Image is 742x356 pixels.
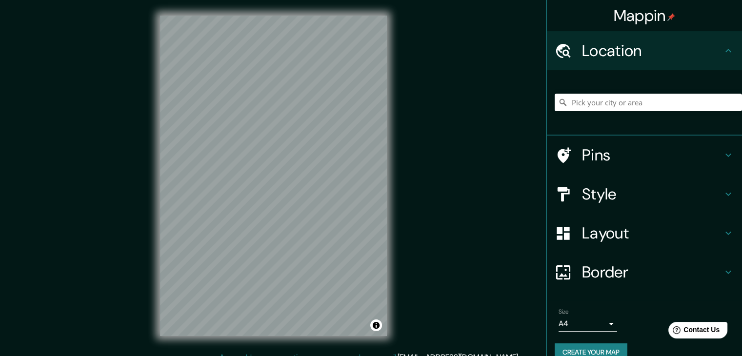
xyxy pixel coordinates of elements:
div: Border [547,253,742,292]
img: pin-icon.png [667,13,675,21]
h4: Location [582,41,722,60]
h4: Mappin [614,6,676,25]
input: Pick your city or area [555,94,742,111]
div: Style [547,175,742,214]
h4: Layout [582,223,722,243]
label: Size [559,308,569,316]
div: Location [547,31,742,70]
div: A4 [559,316,617,332]
div: Pins [547,136,742,175]
h4: Border [582,262,722,282]
canvas: Map [160,16,387,336]
h4: Style [582,184,722,204]
h4: Pins [582,145,722,165]
iframe: Help widget launcher [655,318,731,345]
div: Layout [547,214,742,253]
button: Toggle attribution [370,319,382,331]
